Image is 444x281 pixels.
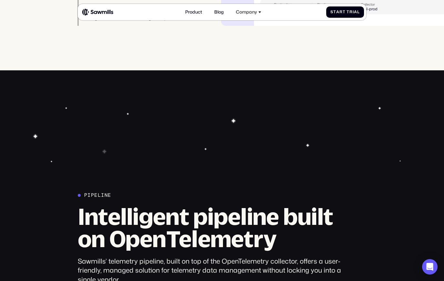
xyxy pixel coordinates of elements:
span: l [357,10,360,14]
div: Open Intercom Messenger [422,259,438,275]
span: a [336,10,339,14]
a: StartTrial [326,6,364,18]
div: Take corrective actions such as routing, dropping, or modifying telemetry data in-context with a ... [88,3,206,21]
a: Blog [211,6,227,18]
div: Company [236,9,257,15]
span: i [353,10,354,14]
span: r [349,10,353,14]
span: S [330,10,333,14]
h2: Intelligent pipeline built on OpenTelemetry [78,205,344,250]
span: t [343,10,346,14]
a: Product [182,6,206,18]
span: t [333,10,336,14]
div: Pipeline [84,192,111,198]
div: Company [232,6,264,18]
span: r [339,10,343,14]
span: a [354,10,357,14]
span: T [347,10,349,14]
